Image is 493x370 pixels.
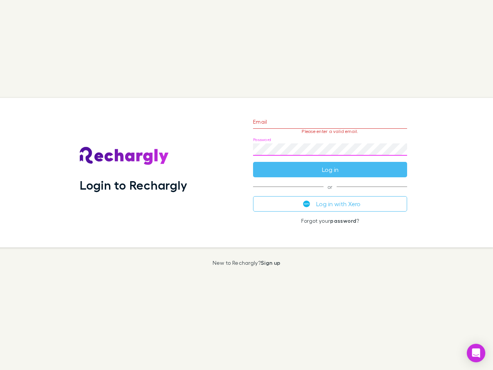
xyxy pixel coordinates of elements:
[303,200,310,207] img: Xero's logo
[213,260,281,266] p: New to Rechargly?
[253,218,407,224] p: Forgot your ?
[80,178,187,192] h1: Login to Rechargly
[253,137,271,143] label: Password
[253,129,407,134] p: Please enter a valid email.
[253,196,407,212] button: Log in with Xero
[80,147,169,165] img: Rechargly's Logo
[253,187,407,187] span: or
[330,217,356,224] a: password
[253,162,407,177] button: Log in
[467,344,485,362] div: Open Intercom Messenger
[261,259,280,266] a: Sign up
